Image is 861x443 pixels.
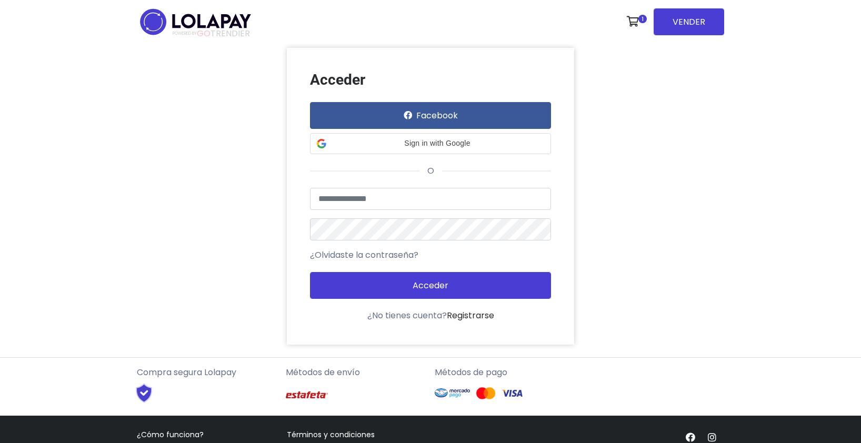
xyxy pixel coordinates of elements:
p: Métodos de envío [286,366,426,379]
a: Registrarse [447,309,494,321]
p: Compra segura Lolapay [137,366,277,379]
span: POWERED BY [173,31,197,36]
h3: Acceder [310,71,552,89]
span: TRENDIER [173,29,250,38]
img: Mercado Pago Logo [435,383,470,403]
a: 1 [622,6,649,37]
span: GO [197,27,211,39]
a: ¿Olvidaste la contraseña? [310,249,418,261]
span: o [419,165,442,177]
div: Sign in with Google [310,133,552,154]
button: Facebook [310,102,552,129]
img: Shield Logo [126,383,162,403]
img: logo [137,5,254,38]
p: Métodos de pago [435,366,575,379]
div: ¿No tienes cuenta? [310,309,552,322]
img: Mastercard Logo [475,387,496,400]
img: Estafeta Logo [286,383,328,407]
span: 1 [638,15,647,23]
button: Acceder [310,272,552,299]
a: VENDER [654,8,724,35]
a: Términos y condiciones [287,429,375,440]
a: ¿Cómo funciona? [137,429,204,440]
img: Visa Logo [502,387,523,400]
span: Sign in with Google [331,138,545,149]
